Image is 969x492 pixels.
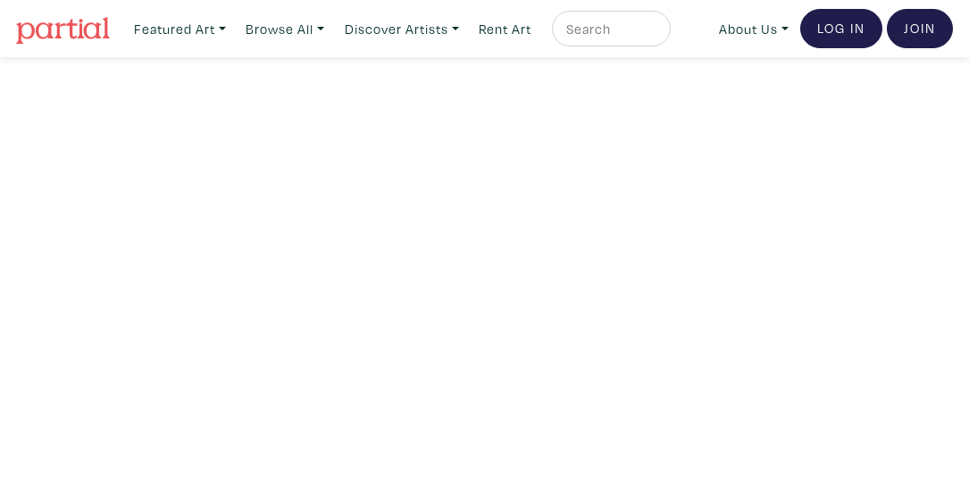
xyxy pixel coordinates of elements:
a: Join [887,9,953,48]
a: About Us [711,11,797,47]
a: Featured Art [126,11,234,47]
a: Browse All [238,11,332,47]
a: Discover Artists [337,11,467,47]
a: Log In [800,9,882,48]
a: Rent Art [471,11,539,47]
input: Search [564,18,654,40]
